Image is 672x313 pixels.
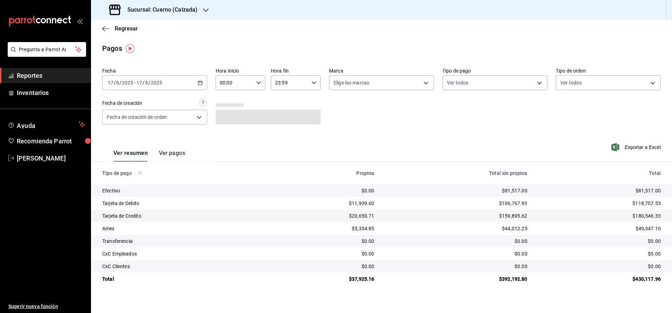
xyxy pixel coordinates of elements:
div: $37,925.16 [273,275,374,283]
div: Propina [273,170,374,176]
button: open_drawer_menu [77,18,83,24]
a: Pregunta a Parrot AI [5,51,86,58]
div: $81,517.00 [385,187,527,194]
label: Fecha [102,68,207,73]
div: Efectivo [102,187,261,194]
button: Pregunta a Parrot AI [8,42,86,57]
div: Fecha de creación [102,100,142,107]
span: Pregunta a Parrot AI [19,46,75,53]
div: $106,767.93 [385,200,527,207]
div: $49,347.10 [539,225,661,232]
input: -- [136,80,142,86]
div: $0.00 [539,263,661,270]
span: / [142,80,145,86]
h3: Sucursal: Cuerno (Calzada) [122,6,197,14]
div: $392,192.80 [385,275,527,283]
div: $11,939.60 [273,200,374,207]
span: Inventarios [17,88,85,97]
span: Regresar [115,25,138,32]
div: $0.00 [273,238,374,245]
label: Tipo de orden [556,68,661,73]
input: -- [116,80,119,86]
div: $0.00 [385,250,527,257]
label: Marca [329,68,434,73]
svg: Los pagos realizados con Pay y otras terminales son montos brutos. [138,171,142,176]
span: Fecha de creación de orden [107,114,167,121]
div: Tipo de pago [102,170,261,176]
span: / [119,80,121,86]
span: / [148,80,150,86]
div: Total [102,275,261,283]
div: Total [539,170,661,176]
div: Tarjeta de Credito [102,212,261,219]
div: Transferencia [102,238,261,245]
div: CxC Empleados [102,250,261,257]
span: Sugerir nueva función [8,303,85,310]
input: ---- [150,80,162,86]
div: $0.00 [273,263,374,270]
div: navigation tabs [113,150,185,162]
input: ---- [121,80,133,86]
input: -- [107,80,114,86]
span: [PERSON_NAME] [17,154,85,163]
div: $20,650.71 [273,212,374,219]
button: Ver resumen [113,150,148,162]
span: Reportes [17,71,85,80]
label: Hora inicio [216,68,265,73]
div: $0.00 [539,238,661,245]
div: $430,117.96 [539,275,661,283]
div: $44,012.25 [385,225,527,232]
div: CxC Clientes [102,263,261,270]
div: Tarjeta de Debito [102,200,261,207]
label: Tipo de pago [442,68,547,73]
div: $81,517.00 [539,187,661,194]
span: Recomienda Parrot [17,136,85,146]
div: $0.00 [273,187,374,194]
div: $0.00 [273,250,374,257]
button: Ver pagos [159,150,185,162]
div: $180,546.33 [539,212,661,219]
input: -- [145,80,148,86]
button: Exportar a Excel [613,143,661,151]
img: Tooltip marker [126,44,134,53]
span: Elige las marcas [334,79,369,86]
div: $0.00 [539,250,661,257]
div: $0.00 [385,238,527,245]
div: Pagos [102,43,122,54]
div: Amex [102,225,261,232]
span: / [114,80,116,86]
div: $159,895.62 [385,212,527,219]
button: Regresar [102,25,138,32]
div: $5,334.85 [273,225,374,232]
span: Ver todos [447,79,468,86]
div: $118,707.53 [539,200,661,207]
label: Hora fin [271,68,321,73]
span: Ayuda [17,120,76,129]
div: Total sin propina [385,170,527,176]
span: - [134,80,135,86]
div: $0.00 [385,263,527,270]
span: Ver todos [560,79,582,86]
